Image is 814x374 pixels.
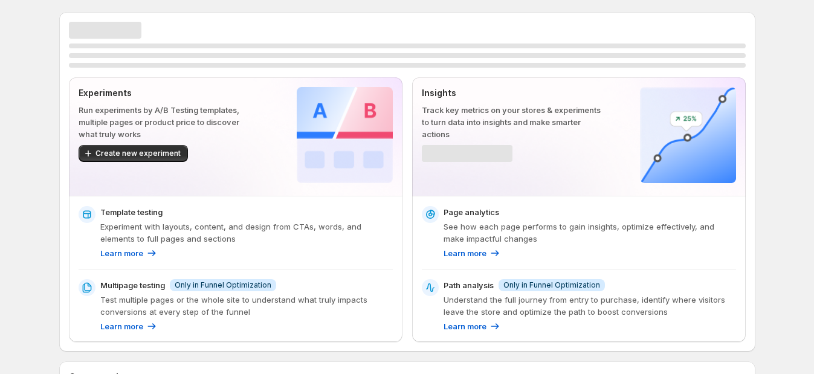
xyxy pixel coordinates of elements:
[444,221,736,245] p: See how each page performs to gain insights, optimize effectively, and make impactful changes
[297,87,393,183] img: Experiments
[100,206,163,218] p: Template testing
[79,104,258,140] p: Run experiments by A/B Testing templates, multiple pages or product price to discover what truly ...
[100,221,393,245] p: Experiment with layouts, content, and design from CTAs, words, and elements to full pages and sec...
[100,279,165,291] p: Multipage testing
[444,247,486,259] p: Learn more
[175,280,271,290] span: Only in Funnel Optimization
[100,247,143,259] p: Learn more
[79,87,258,99] p: Experiments
[444,206,499,218] p: Page analytics
[503,280,600,290] span: Only in Funnel Optimization
[640,87,736,183] img: Insights
[444,279,494,291] p: Path analysis
[444,247,501,259] a: Learn more
[100,320,158,332] a: Learn more
[100,320,143,332] p: Learn more
[100,294,393,318] p: Test multiple pages or the whole site to understand what truly impacts conversions at every step ...
[422,87,601,99] p: Insights
[422,104,601,140] p: Track key metrics on your stores & experiments to turn data into insights and make smarter actions
[444,320,501,332] a: Learn more
[79,145,188,162] button: Create new experiment
[444,320,486,332] p: Learn more
[444,294,736,318] p: Understand the full journey from entry to purchase, identify where visitors leave the store and o...
[95,149,181,158] span: Create new experiment
[100,247,158,259] a: Learn more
